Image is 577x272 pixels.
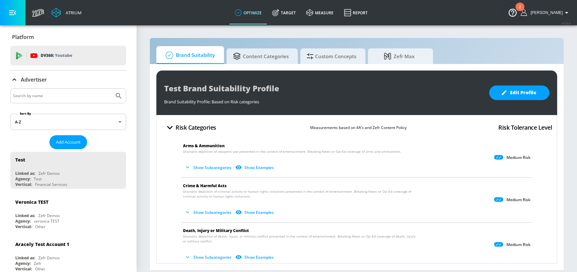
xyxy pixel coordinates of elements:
p: Youtube [55,52,72,59]
div: TestLinked as:Zefr DemosAgency:TestVertical:Financial Services [10,152,126,189]
div: Vertical: [15,266,32,272]
div: Brand Suitability Profile: Based on Risk categories [164,96,483,105]
span: Custom Concepts [307,48,356,64]
span: Add Account [56,138,81,146]
div: Test [15,157,25,163]
div: Veronica TEST [15,199,48,205]
div: Other [35,224,46,229]
a: Report [339,1,373,24]
button: Show Subcategories [183,162,234,173]
button: Show Examples [234,207,276,218]
div: Other [35,266,46,272]
button: Show Subcategories [183,252,234,263]
div: Agency: [15,218,31,224]
label: Sort By [19,111,33,116]
div: Vertical: [15,182,32,187]
div: Agency: [15,261,31,266]
div: Zefr [34,261,41,266]
button: Add Account [49,135,87,149]
p: Medium Risk [506,155,531,160]
a: Atrium [51,8,82,18]
div: Linked as: [15,213,35,218]
span: v 4.25.4 [561,21,570,25]
div: Advertiser [10,71,126,89]
span: Edit Profile [502,89,536,97]
span: Death, Injury or Military Conflict [183,228,249,233]
div: Zefr Demos [38,213,60,218]
div: Linked as: [15,171,35,176]
a: Target [267,1,301,24]
div: Platform [10,28,126,46]
div: Zefr Demos [38,171,60,176]
p: Platform [12,33,34,41]
span: Content Categories [233,48,289,64]
div: Zefr Demos [38,255,60,261]
p: DV360: [41,52,72,59]
button: Open Resource Center, 2 new notifications [504,3,522,21]
p: Medium Risk [506,197,531,202]
span: login as: sharon.kwong@zefr.com [528,10,563,15]
input: Search by name [13,92,111,100]
div: Aracely Test Account 1 [15,241,69,247]
div: Linked as: [15,255,35,261]
p: Measurements based on 4A’s and Zefr Content Policy [310,124,407,131]
h4: Risk Tolerance Level [498,123,552,132]
div: DV360: Youtube [10,46,126,65]
div: Atrium [63,10,82,16]
span: Arms & Ammunition [183,143,225,149]
div: Vertical: [15,224,32,229]
h4: Risk Categories [176,123,216,132]
button: Risk Categories [162,120,219,135]
div: veronica TEST [34,218,59,224]
span: Brand Suitability [163,47,215,63]
div: A-Z [10,114,126,130]
div: Test [34,176,42,182]
button: Show Subcategories [183,207,234,218]
span: Zefr Max [374,48,424,64]
button: Show Examples [234,252,276,263]
p: Advertiser [21,76,47,83]
button: [PERSON_NAME] [521,9,570,17]
span: Dramatic depiction of weapons use presented in the context of entertainment. Breaking News or Op–... [183,149,401,154]
a: measure [301,1,339,24]
span: Dramatic depiction of death, injury, or military conflict presented in the context of entertainme... [183,234,419,244]
p: Medium Risk [506,242,531,247]
div: 2 [519,7,521,15]
a: optimize [229,1,267,24]
button: Edit Profile [489,85,549,100]
button: Show Examples [234,162,276,173]
div: Veronica TESTLinked as:Zefr DemosAgency:veronica TESTVertical:Other [10,194,126,231]
div: Financial Services [35,182,67,187]
div: Agency: [15,176,31,182]
span: Dramatic depiction of criminal activity or human rights violations presented in the context of en... [183,189,419,199]
span: Crime & Harmful Acts [183,183,227,188]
